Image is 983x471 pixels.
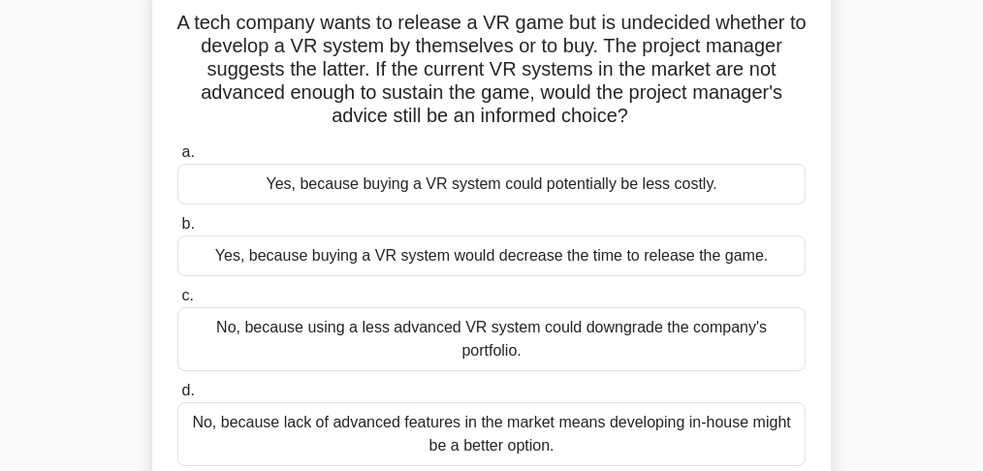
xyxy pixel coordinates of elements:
[181,143,194,160] span: a.
[177,307,806,371] div: No, because using a less advanced VR system could downgrade the company's portfolio.
[177,235,806,276] div: Yes, because buying a VR system would decrease the time to release the game.
[181,287,193,303] span: c.
[175,11,808,129] h5: A tech company wants to release a VR game but is undecided whether to develop a VR system by them...
[181,382,194,398] span: d.
[177,164,806,204] div: Yes, because buying a VR system could potentially be less costly.
[177,402,806,466] div: No, because lack of advanced features in the market means developing in-house might be a better o...
[181,215,194,232] span: b.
